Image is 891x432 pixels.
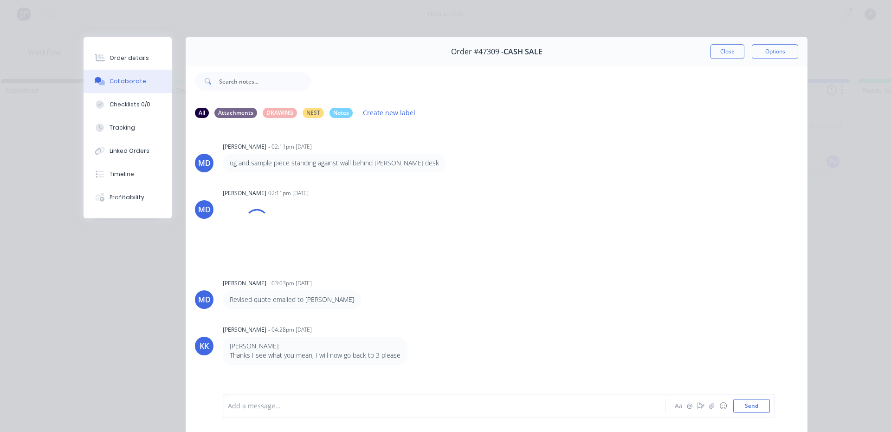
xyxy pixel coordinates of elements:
div: MD [198,204,211,215]
div: Profitability [110,193,144,202]
p: Thanks I see what you mean, I will now go back to 3 please [230,351,400,360]
div: [PERSON_NAME] [223,189,266,197]
div: [PERSON_NAME] [223,326,266,334]
button: Create new label [358,106,420,119]
div: [PERSON_NAME] [223,143,266,151]
div: Order details [110,54,149,62]
p: Revised quote emailed to [PERSON_NAME] [230,295,354,304]
input: Search notes... [219,72,311,91]
button: Order details [84,46,172,70]
button: Timeline [84,163,172,186]
button: Checklists 0/0 [84,93,172,116]
div: 02:11pm [DATE] [268,189,309,197]
div: DRAWING [263,108,297,118]
button: Options [752,44,798,59]
div: KK [200,340,209,352]
div: Checklists 0/0 [110,100,150,109]
div: [PERSON_NAME] [223,279,266,288]
div: Linked Orders [110,147,149,155]
div: All [195,108,209,118]
div: MD [198,294,211,305]
button: Collaborate [84,70,172,93]
button: Send [733,399,770,413]
div: NEST [303,108,324,118]
div: MD [198,157,211,169]
span: CASH SALE [504,47,542,56]
button: Aa [673,400,684,412]
button: Tracking [84,116,172,139]
div: - 03:03pm [DATE] [268,279,312,288]
button: Profitability [84,186,172,209]
p: [PERSON_NAME] [230,341,400,351]
div: Notes [329,108,353,118]
div: - 02:11pm [DATE] [268,143,312,151]
span: Order #47309 - [451,47,504,56]
div: Tracking [110,124,135,132]
div: Timeline [110,170,134,178]
button: Linked Orders [84,139,172,163]
div: - 04:28pm [DATE] [268,326,312,334]
p: og and sample piece standing against wall behind [PERSON_NAME] desk [230,158,439,168]
div: Attachments [214,108,257,118]
button: @ [684,400,695,412]
div: Collaborate [110,77,146,85]
button: ☺ [717,400,729,412]
button: Close [710,44,744,59]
